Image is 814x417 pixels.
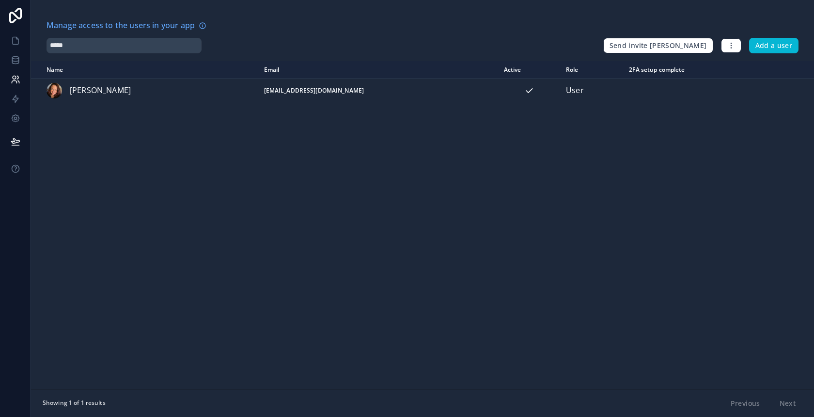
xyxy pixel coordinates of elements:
[498,61,560,79] th: Active
[566,84,584,97] span: User
[43,399,106,407] span: Showing 1 of 1 results
[560,61,623,79] th: Role
[749,38,799,53] button: Add a user
[47,19,195,32] span: Manage access to the users in your app
[603,38,713,53] button: Send invite [PERSON_NAME]
[258,79,498,102] td: [EMAIL_ADDRESS][DOMAIN_NAME]
[258,61,498,79] th: Email
[623,61,768,79] th: 2FA setup complete
[31,61,814,389] div: scrollable content
[70,84,131,97] span: [PERSON_NAME]
[47,19,206,32] a: Manage access to the users in your app
[31,61,258,79] th: Name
